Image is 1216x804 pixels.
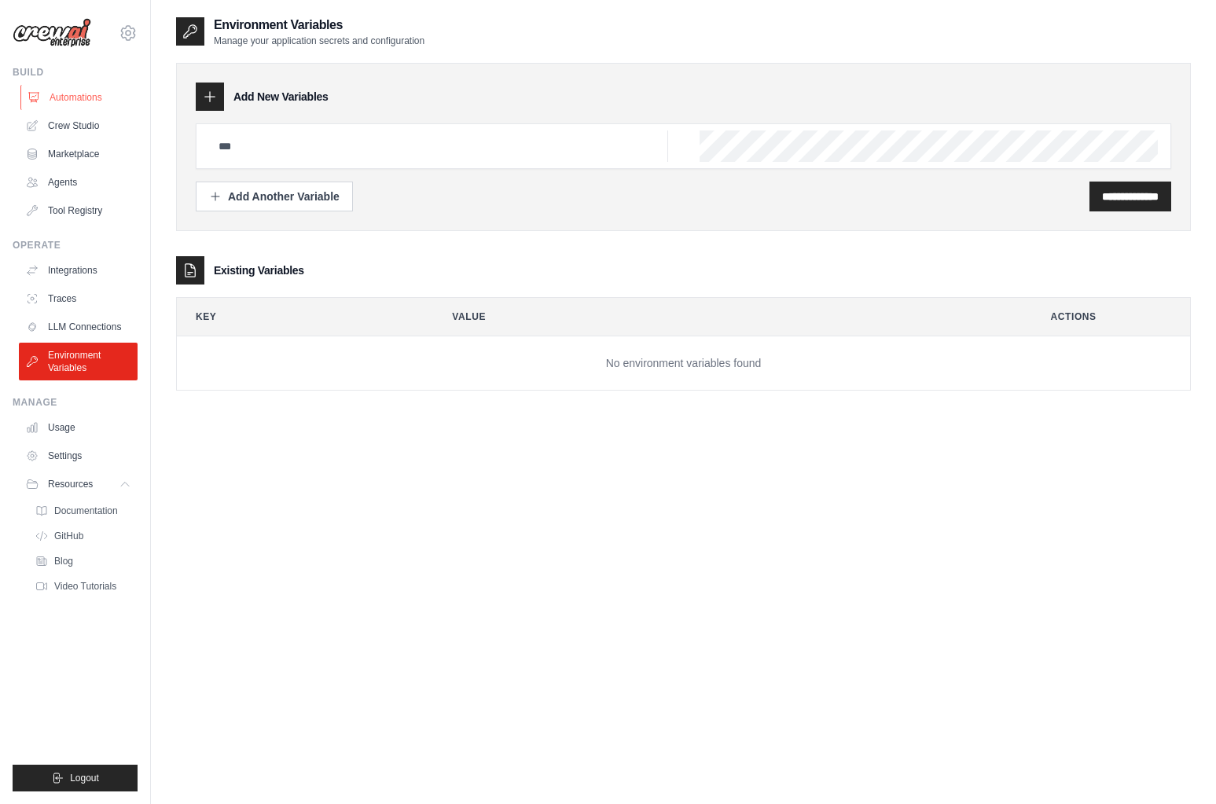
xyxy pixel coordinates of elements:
[13,396,138,409] div: Manage
[28,525,138,547] a: GitHub
[28,575,138,597] a: Video Tutorials
[19,343,138,380] a: Environment Variables
[54,505,118,517] span: Documentation
[20,85,139,110] a: Automations
[209,189,340,204] div: Add Another Variable
[177,298,421,336] th: Key
[19,443,138,468] a: Settings
[433,298,1019,336] th: Value
[214,262,304,278] h3: Existing Variables
[196,182,353,211] button: Add Another Variable
[28,500,138,522] a: Documentation
[19,258,138,283] a: Integrations
[13,66,138,79] div: Build
[19,472,138,497] button: Resources
[19,141,138,167] a: Marketplace
[19,415,138,440] a: Usage
[177,336,1190,391] td: No environment variables found
[19,113,138,138] a: Crew Studio
[54,555,73,567] span: Blog
[1032,298,1191,336] th: Actions
[13,765,138,791] button: Logout
[70,772,99,784] span: Logout
[233,89,329,105] h3: Add New Variables
[214,16,424,35] h2: Environment Variables
[28,550,138,572] a: Blog
[19,286,138,311] a: Traces
[214,35,424,47] p: Manage your application secrets and configuration
[54,530,83,542] span: GitHub
[54,580,116,593] span: Video Tutorials
[19,198,138,223] a: Tool Registry
[48,478,93,490] span: Resources
[19,170,138,195] a: Agents
[13,18,91,48] img: Logo
[13,239,138,251] div: Operate
[19,314,138,340] a: LLM Connections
